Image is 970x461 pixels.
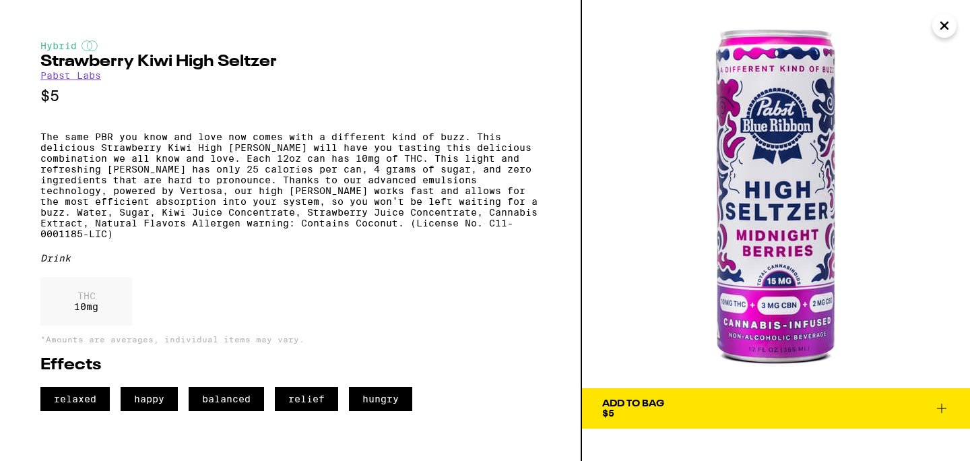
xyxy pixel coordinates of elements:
img: hybridColor.svg [82,40,98,51]
span: happy [121,387,178,411]
a: Pabst Labs [40,70,101,81]
span: balanced [189,387,264,411]
p: *Amounts are averages, individual items may vary. [40,335,540,344]
button: Add To Bag$5 [582,388,970,429]
div: Hybrid [40,40,540,51]
h2: Effects [40,357,540,373]
p: The same PBR you know and love now comes with a different kind of buzz. This delicious Strawberry... [40,131,540,239]
span: hungry [349,387,412,411]
div: Drink [40,253,540,264]
span: relaxed [40,387,110,411]
div: 10 mg [40,277,132,326]
h2: Strawberry Kiwi High Seltzer [40,54,540,70]
p: THC [74,290,98,301]
span: $5 [602,408,614,419]
span: Hi. Need any help? [8,9,97,20]
div: Add To Bag [602,399,664,408]
span: relief [275,387,338,411]
p: $5 [40,88,540,104]
button: Close [932,13,957,38]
